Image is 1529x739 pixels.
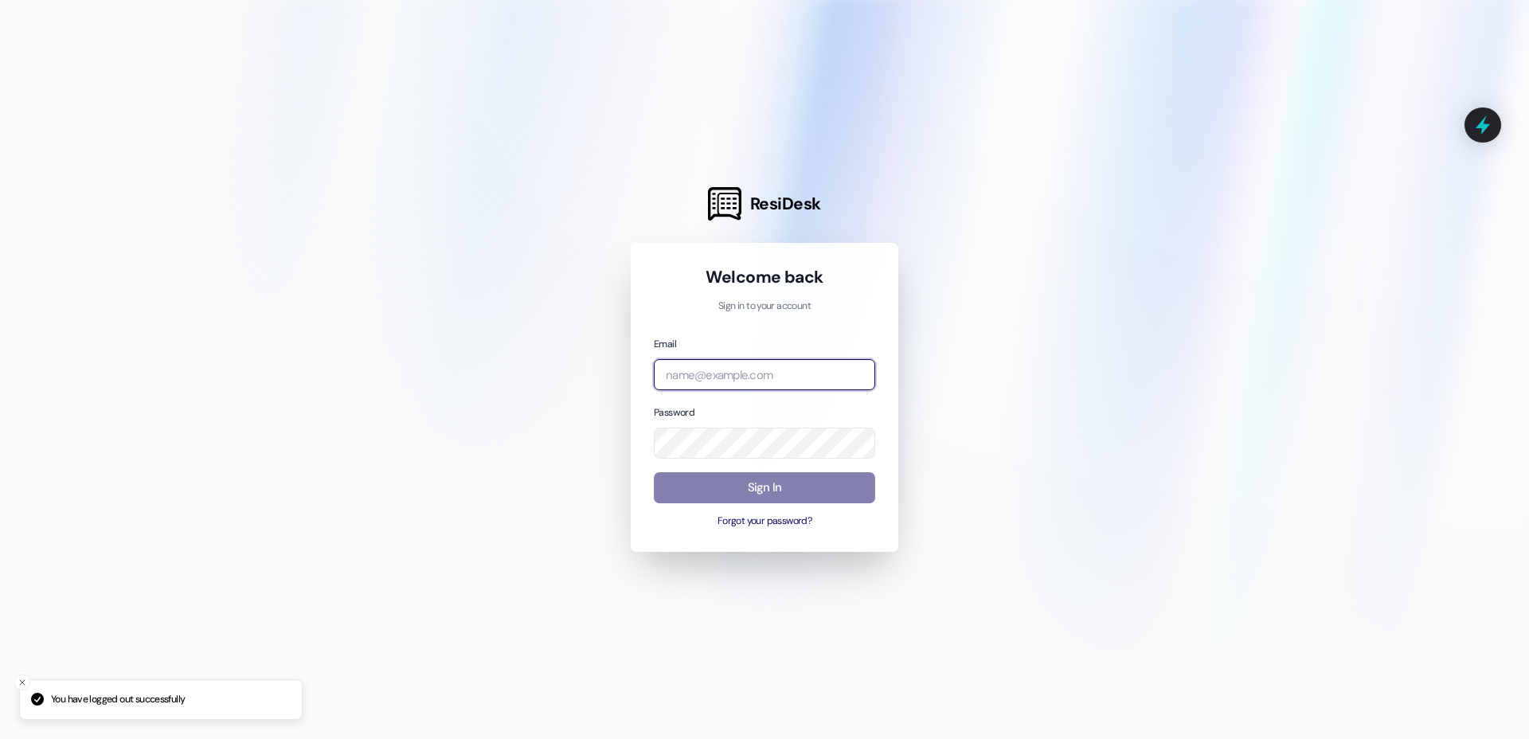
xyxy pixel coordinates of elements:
[51,693,185,707] p: You have logged out successfully
[654,359,875,390] input: name@example.com
[750,193,821,215] span: ResiDesk
[654,299,875,314] p: Sign in to your account
[14,674,30,690] button: Close toast
[654,472,875,503] button: Sign In
[654,406,694,419] label: Password
[654,338,676,350] label: Email
[654,266,875,288] h1: Welcome back
[708,187,741,221] img: ResiDesk Logo
[654,514,875,529] button: Forgot your password?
